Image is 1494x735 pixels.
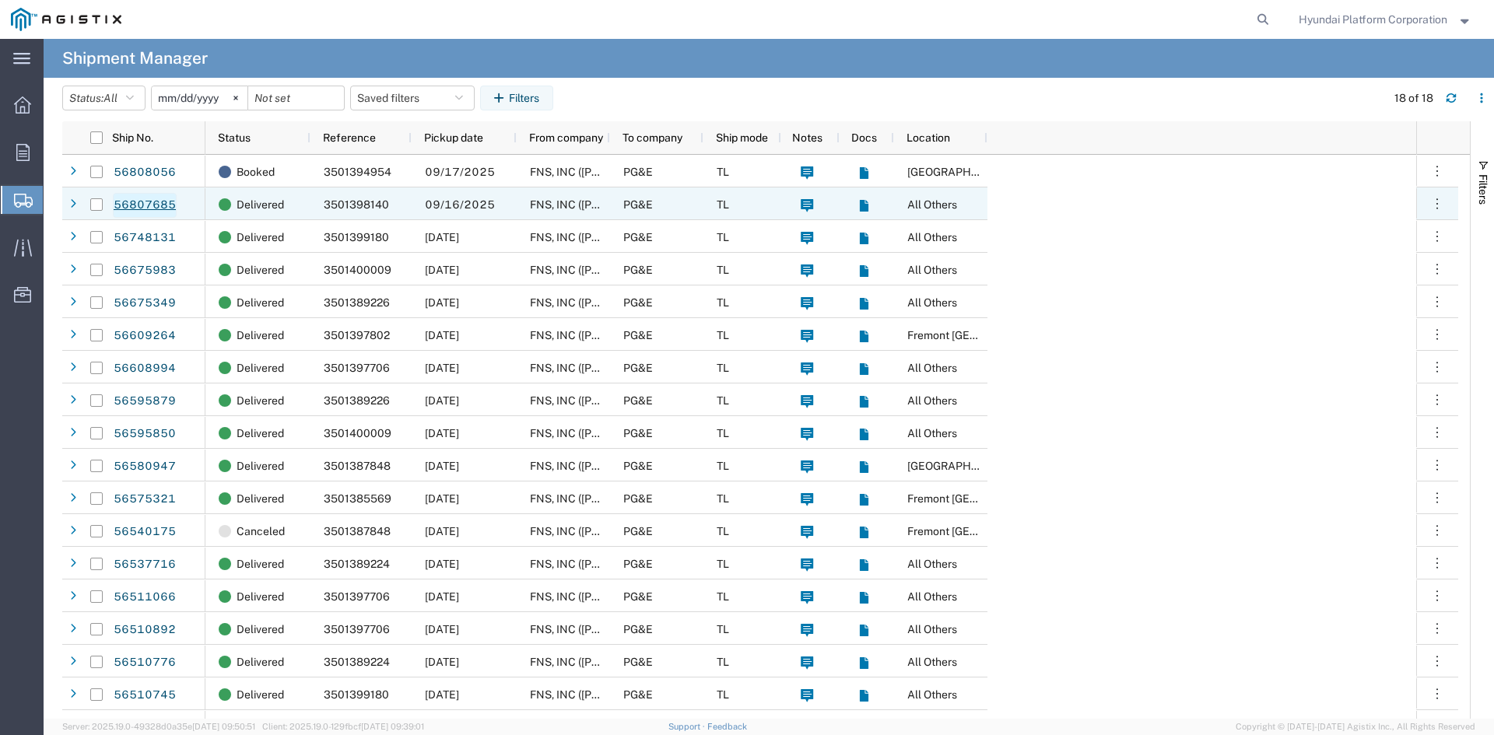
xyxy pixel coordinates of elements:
span: PG&E [623,558,653,570]
a: 56808056 [113,160,177,185]
a: 56580947 [113,454,177,479]
span: FNS, INC (Harmon)(C/O Hyundai Corporation) [530,688,804,701]
span: Delivered [237,417,284,450]
span: 3501385569 [324,492,391,505]
button: Saved filters [350,86,475,110]
span: 08/25/2025 [425,525,459,537]
span: 3501398140 [324,198,389,211]
span: TL [717,296,729,309]
span: 09/03/2025 [425,264,459,276]
span: PG&E [623,394,653,407]
span: Delivered [237,286,284,319]
span: PG&E [623,590,653,603]
span: FNS, INC (Harmon)(C/O Hyundai Corporation) [530,231,804,243]
a: 56675349 [113,291,177,316]
a: 56511066 [113,585,177,610]
span: All Others [907,688,957,701]
span: 08/28/2025 [425,362,459,374]
span: PG&E [623,296,653,309]
span: TL [717,329,729,341]
span: FNS, INC (Harmon) [530,329,673,341]
input: Not set [248,86,344,110]
span: FNS, INC (Harmon)(C/O Hyundai Corporation) [530,590,804,603]
span: 3501397802 [324,329,390,341]
span: 3501397706 [324,362,390,374]
a: 56748131 [113,226,177,250]
span: Ship mode [716,131,768,144]
span: 08/25/2025 [425,492,459,505]
span: TL [717,394,729,407]
span: TL [717,427,729,439]
span: Client: 2025.19.0-129fbcf [262,722,424,731]
span: 08/20/2025 [425,656,459,668]
span: PG&E [623,688,653,701]
span: Pickup date [424,131,483,144]
span: Fremont DC [907,492,1063,505]
a: 56510745 [113,683,177,708]
span: FNS, INC (Harmon)(C/O Hyundai Corporation) [530,394,804,407]
span: TL [717,590,729,603]
span: PG&E [623,492,653,505]
span: Filters [1477,174,1489,205]
span: TL [717,656,729,668]
span: Notes [792,131,822,144]
span: TL [717,623,729,635]
span: PG&E [623,264,653,276]
span: FNS, INC (Harmon)(C/O Hyundai Corporation) [530,198,804,211]
h4: Shipment Manager [62,39,208,78]
span: 3501389224 [324,558,390,570]
span: TL [717,166,729,178]
span: FNS, INC (Harmon)(C/O Hyundai Corporation) [530,460,804,472]
span: PG&E [623,656,653,668]
span: All Others [907,264,957,276]
span: TL [717,525,729,537]
span: 3501399180 [324,231,389,243]
span: 3501389226 [324,394,390,407]
span: 3501387848 [324,460,391,472]
a: 56609264 [113,324,177,348]
span: All Others [907,198,957,211]
span: Hyundai Platform Corporation [1299,11,1447,28]
a: 56608994 [113,356,177,381]
span: PG&E [623,166,653,178]
span: 3501389226 [324,296,390,309]
span: 08/21/2025 [425,590,459,603]
span: PG&E [623,525,653,537]
span: TL [717,558,729,570]
span: 08/20/2025 [425,623,459,635]
span: Ship No. [112,131,153,144]
span: [DATE] 09:50:51 [192,722,255,731]
a: Support [668,722,707,731]
span: 3501387848 [324,525,391,537]
span: All Others [907,296,957,309]
span: All [103,92,117,104]
span: 3501397706 [324,590,390,603]
span: PG&E [623,362,653,374]
span: FNS, INC (Harmon)(C/O Hyundai Corporation) [530,558,804,570]
span: To company [622,131,682,144]
span: Delivered [237,580,284,613]
span: All Others [907,427,957,439]
span: 3501397706 [324,623,390,635]
span: All Others [907,590,957,603]
span: All Others [907,623,957,635]
span: Delivered [237,319,284,352]
a: 56595879 [113,389,177,414]
span: 08/28/2025 [425,329,459,341]
span: FNS, INC (Harmon)(C/O Hyundai Corporation) [530,362,804,374]
span: Delivered [237,384,284,417]
span: 3501394954 [324,166,391,178]
span: From company [529,131,603,144]
span: FNS, INC (Harmon)(C/O Hyundai Corporation) [530,623,804,635]
span: 09/10/2025 [425,231,459,243]
span: PG&E [623,231,653,243]
span: PG&E [623,623,653,635]
span: Reference [323,131,376,144]
span: 3501389224 [324,656,390,668]
span: 08/27/2025 [425,394,459,407]
span: FNS, INC (Harmon)(C/O Hyundai Corporation) [530,492,804,505]
span: TL [717,231,729,243]
a: 56510776 [113,650,177,675]
span: All Others [907,362,957,374]
span: Docs [851,131,877,144]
